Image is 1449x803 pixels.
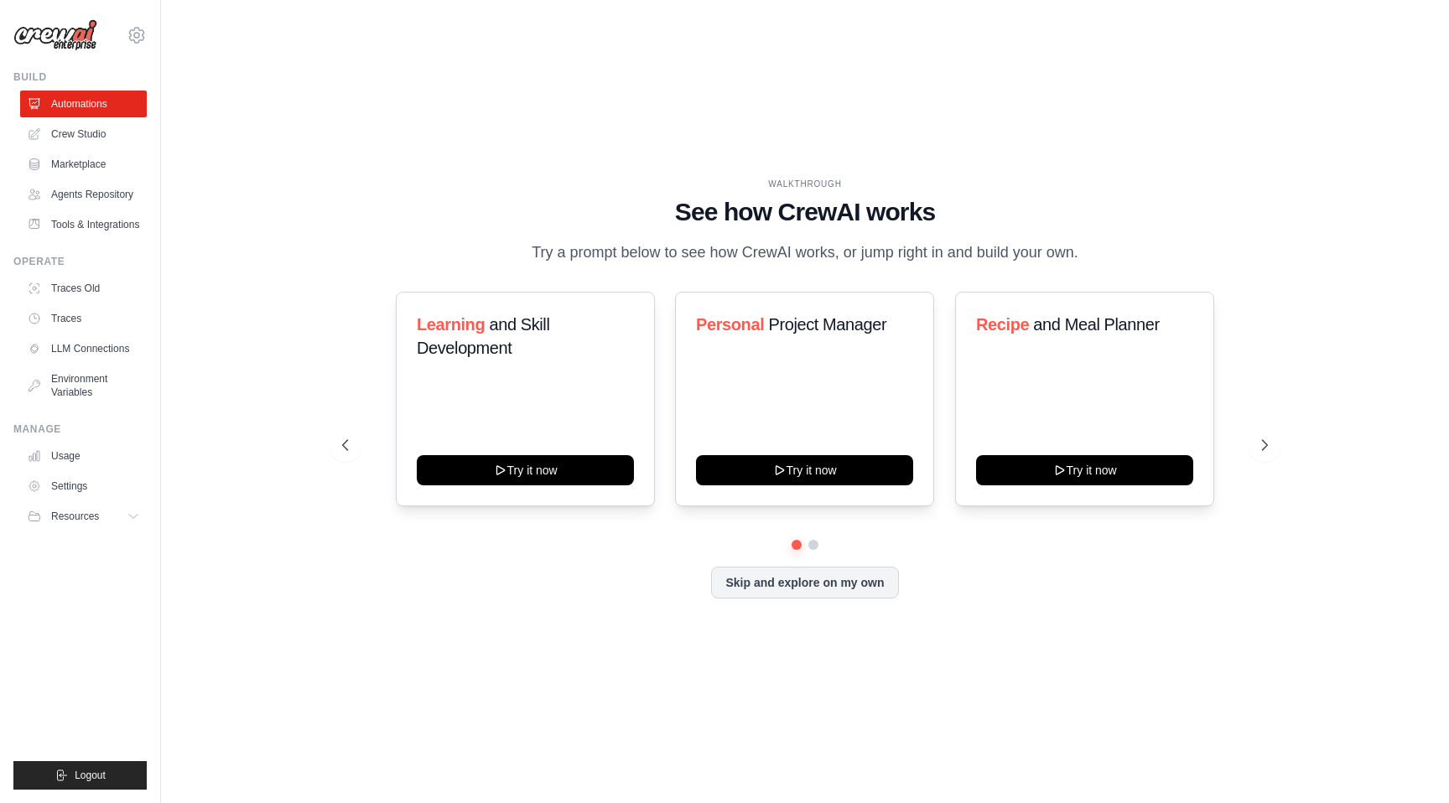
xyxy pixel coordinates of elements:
a: LLM Connections [20,335,147,362]
a: Settings [20,473,147,500]
span: Resources [51,510,99,523]
span: Learning [417,315,485,334]
span: Recipe [976,315,1029,334]
div: Operate [13,255,147,268]
a: Crew Studio [20,121,147,148]
span: and Meal Planner [1033,315,1159,334]
a: Traces Old [20,275,147,302]
button: Skip and explore on my own [711,567,898,598]
a: Traces [20,305,147,332]
h1: See how CrewAI works [342,197,1268,227]
div: Manage [13,422,147,436]
a: Agents Repository [20,181,147,208]
button: Try it now [696,455,913,485]
a: Tools & Integrations [20,211,147,238]
div: WALKTHROUGH [342,178,1268,190]
a: Usage [20,443,147,469]
div: Build [13,70,147,84]
span: Logout [75,769,106,782]
button: Logout [13,761,147,790]
a: Environment Variables [20,365,147,406]
button: Try it now [417,455,634,485]
span: Personal [696,315,764,334]
a: Automations [20,91,147,117]
span: Project Manager [769,315,887,334]
button: Resources [20,503,147,530]
button: Try it now [976,455,1193,485]
a: Marketplace [20,151,147,178]
p: Try a prompt below to see how CrewAI works, or jump right in and build your own. [523,241,1087,265]
img: Logo [13,19,97,51]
